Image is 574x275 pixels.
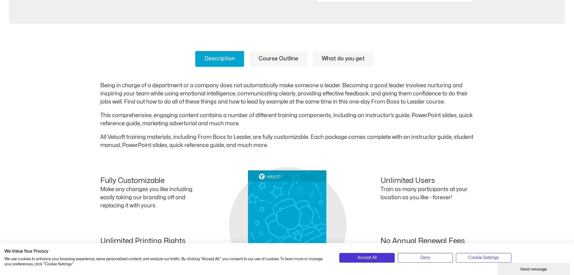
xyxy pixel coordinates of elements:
[339,253,394,263] button: Accept all cookies
[249,51,307,67] a: Course Outline
[100,185,194,210] p: Make any changes you like including easily taking our branding off and replacing it with yours.
[357,254,377,261] span: Accept All
[5,249,330,254] h2: We Value Your Privacy
[100,133,474,149] p: All Velsoft training materials, including From Boss to Leader, are fully customizable. Each packa...
[381,177,474,185] h4: Unlimited Users
[381,185,474,202] p: Train as many participants at your location as you like - forever!
[100,111,474,128] p: This comprehensive, engaging content contains a number of different training components, includin...
[420,254,430,261] span: Deny
[398,253,453,263] button: Deny all cookies
[100,82,474,106] p: Being in charge of a department or a company does not automatically make someone a leader. Becomi...
[195,51,244,67] a: Description
[468,254,499,261] span: Cookie Settings
[100,177,194,185] h4: Fully Customizable
[456,253,511,263] button: Adjust cookie preferences
[5,257,330,267] p: We use cookies to enhance your browsing experience, serve personalized content, and analyze our t...
[497,262,571,275] iframe: chat widget
[313,51,374,67] a: What do you get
